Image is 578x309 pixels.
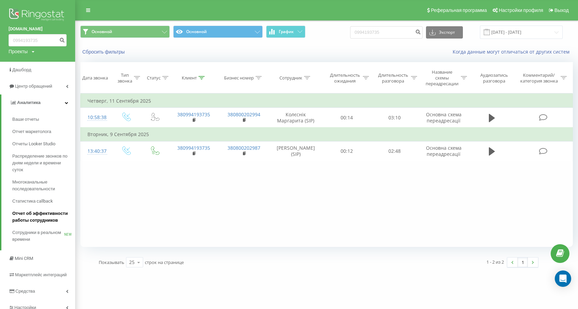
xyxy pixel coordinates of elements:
[279,29,294,34] span: График
[12,138,75,150] a: Отчеты Looker Studio
[12,153,72,173] span: Распределение звонков по дням недели и времени суток
[453,48,573,55] a: Когда данные могут отличаться от других систем
[12,150,75,176] a: Распределение звонков по дням недели и времени суток
[147,75,161,81] div: Статус
[81,94,573,108] td: Четверг, 11 Сентября 2025
[486,259,504,265] div: 1 - 2 из 2
[377,72,409,84] div: Длительность разговора
[518,257,528,267] a: 1
[9,26,67,32] a: [DOMAIN_NAME]
[12,113,75,126] a: Ваши отчеты
[15,256,33,261] span: Mini CRM
[12,179,72,192] span: Многоканальные последовательности
[12,198,53,205] span: Статистика callback
[269,141,323,161] td: [PERSON_NAME] (SIP)
[519,72,559,84] div: Комментарий/категория звонка
[12,128,51,135] span: Отчет маркетолога
[9,7,67,24] img: Ringostat logo
[554,8,569,13] span: Выход
[87,111,105,124] div: 10:58:38
[145,259,184,265] span: строк на странице
[82,75,108,81] div: Дата звонка
[177,111,210,118] a: 380994193735
[371,141,419,161] td: 02:48
[12,67,31,72] span: Дашборд
[15,272,67,277] span: Маркетплейс интеграций
[80,49,128,55] button: Сбросить фильтры
[419,108,469,128] td: Основна схема переадресації
[266,26,305,38] button: График
[322,141,371,161] td: 00:12
[12,226,75,246] a: Сотрудники в реальном времениNEW
[17,100,41,105] span: Аналитика
[499,8,543,13] span: Настройки профиля
[9,48,28,55] div: Проекты
[555,270,571,287] div: Open Intercom Messenger
[224,75,254,81] div: Бизнес номер
[426,26,463,39] button: Экспорт
[431,8,487,13] span: Реферальная программа
[81,128,573,141] td: Вторник, 9 Сентября 2025
[12,126,75,138] a: Отчет маркетолога
[12,229,64,243] span: Сотрудники в реальном времени
[117,72,132,84] div: Тип звонка
[182,75,197,81] div: Клиент
[12,141,55,147] span: Отчеты Looker Studio
[15,289,35,294] span: Средства
[425,69,459,87] div: Название схемы переадресации
[15,84,52,89] span: Центр обращений
[279,75,302,81] div: Сотрудник
[9,34,67,46] input: Поиск по номеру
[99,259,124,265] span: Показывать
[177,145,210,151] a: 380994193735
[322,108,371,128] td: 00:14
[87,145,105,158] div: 13:40:37
[12,195,75,207] a: Статистика callback
[173,26,263,38] button: Основной
[419,141,469,161] td: Основна схема переадресації
[12,210,72,224] span: Отчет об эффективности работы сотрудников
[371,108,419,128] td: 03:10
[475,72,513,84] div: Аудиозапись разговора
[350,26,423,39] input: Поиск по номеру
[228,111,260,118] a: 380800202994
[12,176,75,195] a: Многоканальные последовательности
[1,94,75,111] a: Аналитика
[92,29,112,34] span: Основной
[80,26,170,38] button: Основной
[129,259,135,266] div: 25
[12,207,75,226] a: Отчет об эффективности работы сотрудников
[329,72,361,84] div: Длительность ожидания
[269,108,323,128] td: Колєснік Маргарита (SIP)
[228,145,260,151] a: 380800202987
[12,116,39,123] span: Ваши отчеты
